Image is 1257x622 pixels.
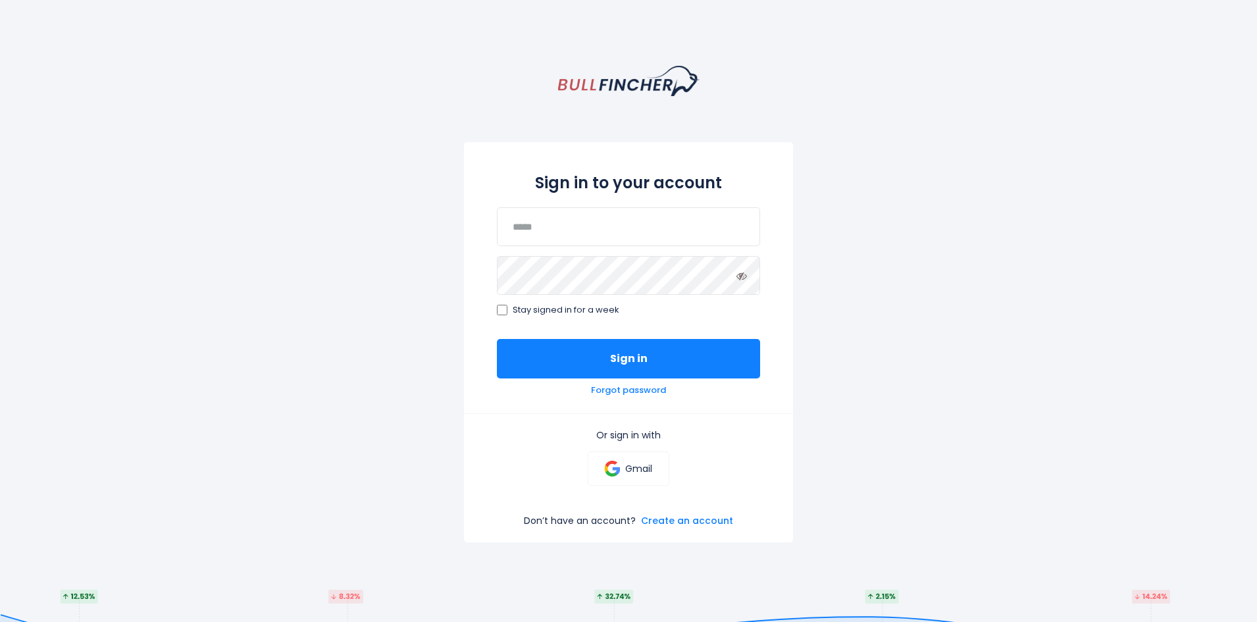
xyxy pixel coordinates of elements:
[591,385,666,396] a: Forgot password
[497,339,760,378] button: Sign in
[497,171,760,194] h2: Sign in to your account
[588,452,669,486] a: Gmail
[625,463,652,475] p: Gmail
[513,305,619,316] span: Stay signed in for a week
[497,429,760,441] p: Or sign in with
[524,515,636,527] p: Don’t have an account?
[497,305,507,315] input: Stay signed in for a week
[558,66,700,96] a: homepage
[641,515,733,527] a: Create an account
